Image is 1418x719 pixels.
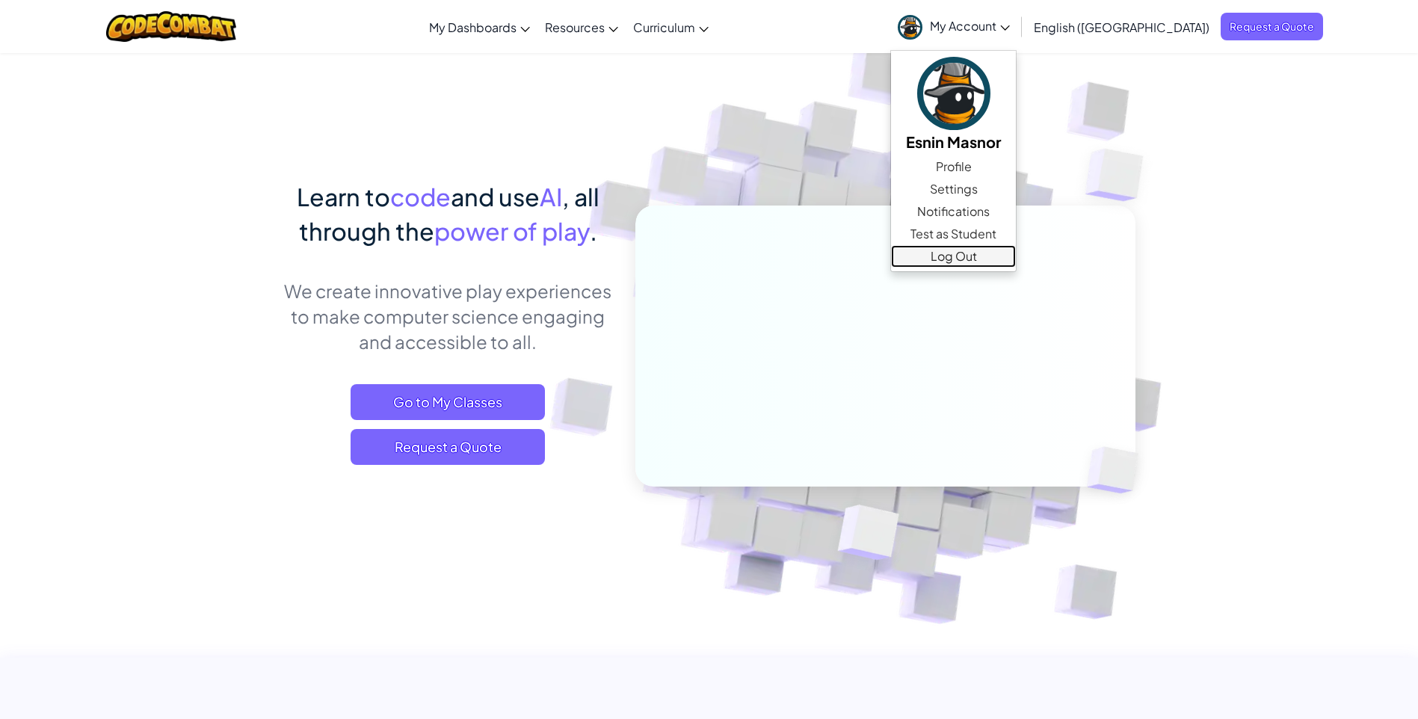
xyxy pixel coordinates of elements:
img: Overlap cubes [1061,416,1174,525]
span: AI [540,182,562,212]
a: Notifications [891,200,1016,223]
a: Request a Quote [1221,13,1323,40]
span: code [390,182,451,212]
h5: Esnin Masnor [906,130,1001,153]
img: avatar [898,15,922,40]
a: My Dashboards [422,7,537,47]
span: My Account [930,18,1010,34]
span: and use [451,182,540,212]
span: . [590,216,597,246]
span: Learn to [297,182,390,212]
span: Resources [545,19,605,35]
a: Settings [891,178,1016,200]
span: My Dashboards [429,19,517,35]
a: Esnin Masnor [891,55,1016,155]
p: We create innovative play experiences to make computer science engaging and accessible to all. [283,278,613,354]
a: Go to My Classes [351,384,545,420]
a: Curriculum [626,7,716,47]
a: Resources [537,7,626,47]
span: power of play [434,216,590,246]
a: Profile [891,155,1016,178]
a: My Account [890,3,1017,50]
img: Overlap cubes [801,473,934,597]
span: Notifications [917,203,990,220]
img: avatar [917,57,990,130]
a: Test as Student [891,223,1016,245]
a: Log Out [891,245,1016,268]
a: Request a Quote [351,429,545,465]
span: Curriculum [633,19,695,35]
span: English ([GEOGRAPHIC_DATA]) [1034,19,1209,35]
img: CodeCombat logo [106,11,237,42]
img: Overlap cubes [1055,112,1185,238]
a: English ([GEOGRAPHIC_DATA]) [1026,7,1217,47]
